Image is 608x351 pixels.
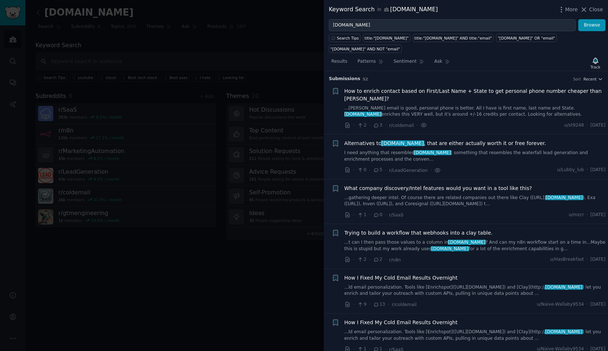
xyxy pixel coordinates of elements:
[389,212,404,218] span: r/SaaS
[344,150,606,162] a: I need anything that resembles[DOMAIN_NAME]. something that resembles the waterfall lead generati...
[389,123,414,128] span: r/coldemail
[413,34,494,42] a: title:"[DOMAIN_NAME]" AND title:"email"
[344,112,382,117] span: [DOMAIN_NAME]
[353,256,355,264] span: ·
[550,256,584,263] span: u/HasBreakfast
[369,166,371,174] span: ·
[591,212,605,218] span: [DATE]
[587,122,588,129] span: ·
[583,77,603,82] button: Recent
[385,121,386,129] span: ·
[344,229,493,237] span: Trying to build a workflow that webhooks into a clay table.
[557,167,584,173] span: u/Lubby_lub
[573,77,581,82] div: Sort
[569,212,584,218] span: u/mzcr
[329,34,360,42] button: Search Tips
[357,301,366,308] span: 9
[329,56,350,71] a: Results
[587,256,588,263] span: ·
[363,34,410,42] a: title:"[DOMAIN_NAME]"
[580,6,603,13] button: Close
[369,211,371,219] span: ·
[357,256,366,263] span: 2
[331,58,347,65] span: Results
[369,301,371,308] span: ·
[369,121,371,129] span: ·
[496,34,557,42] a: "[DOMAIN_NAME]" OR "email"
[344,140,546,147] a: Alternatives to[DOMAIN_NAME], that are either actually worth it or free forever.
[394,58,417,65] span: Sentiment
[353,301,355,308] span: ·
[448,240,486,245] span: [DOMAIN_NAME]
[357,167,366,173] span: 0
[432,56,452,71] a: Ask
[373,301,385,308] span: 13
[357,212,366,218] span: 1
[413,150,452,155] span: [DOMAIN_NAME]
[591,65,600,70] div: Track
[353,121,355,129] span: ·
[578,19,605,32] button: Browse
[344,87,606,103] a: How to enrich contact based on First/Last Name + State to get personal phone number cheaper than ...
[591,122,605,129] span: [DATE]
[589,6,603,13] span: Close
[373,212,382,218] span: 0
[331,46,400,51] div: "[DOMAIN_NAME]" AND NOT "email"
[434,58,442,65] span: Ask
[357,122,366,129] span: 2
[414,36,492,41] div: title:"[DOMAIN_NAME]" AND title:"email"
[385,166,386,174] span: ·
[337,36,359,41] span: Search Tips
[357,58,376,65] span: Patterns
[430,166,432,174] span: ·
[545,329,583,334] span: [DOMAIN_NAME]
[545,285,583,290] span: [DOMAIN_NAME]
[329,45,402,53] a: "[DOMAIN_NAME]" AND NOT "email"
[369,256,371,264] span: ·
[389,168,428,173] span: r/LeadGeneration
[344,195,606,207] a: ...gathering deeper intel. Of course there are related companies out there like Clay ([URL].[DOMA...
[564,122,584,129] span: u/st9248
[537,301,584,308] span: u/Naive-Wallaby9534
[545,195,583,200] span: [DOMAIN_NAME]
[381,140,424,146] span: [DOMAIN_NAME]
[388,301,389,308] span: ·
[353,166,355,174] span: ·
[373,122,382,129] span: 3
[329,19,576,32] input: Try a keyword related to your business
[344,319,458,326] a: How I Fixed My Cold Email Results Overnight
[587,167,588,173] span: ·
[373,256,382,263] span: 2
[558,6,578,13] button: More
[385,211,386,219] span: ·
[416,121,418,129] span: ·
[392,302,417,307] span: r/coldemail
[377,7,381,13] span: in
[431,246,469,251] span: [DOMAIN_NAME]
[344,239,606,252] a: ...t can I then pass those values to a column in[DOMAIN_NAME]? And can my n8n workflow start on a...
[344,284,606,297] a: ...ld email personalization. Tools like [Enrichspot]([URL][DOMAIN_NAME]) and [Clay](http://[DOMAI...
[583,77,596,82] span: Recent
[591,301,605,308] span: [DATE]
[591,256,605,263] span: [DATE]
[355,56,386,71] a: Patterns
[365,36,409,41] div: title:"[DOMAIN_NAME]"
[344,185,532,192] a: What company discovery/Intel features would you want in a tool like this?
[353,211,355,219] span: ·
[344,274,458,282] a: How I Fixed My Cold Email Results Overnight
[344,105,606,118] a: ...[PERSON_NAME] email is good, personal phone is better. All I have is first name, last name and...
[329,76,360,82] span: Submission s
[391,56,427,71] a: Sentiment
[591,167,605,173] span: [DATE]
[587,301,588,308] span: ·
[329,5,438,14] div: Keyword Search [DOMAIN_NAME]
[588,55,603,71] button: Track
[385,256,386,264] span: ·
[565,6,578,13] span: More
[373,167,382,173] span: 5
[587,212,588,218] span: ·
